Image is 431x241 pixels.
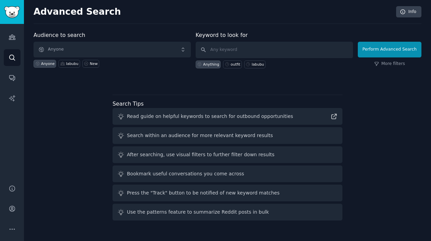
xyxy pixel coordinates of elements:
label: Search Tips [113,101,144,107]
div: Press the "Track" button to be notified of new keyword matches [127,189,279,197]
a: More filters [374,61,405,67]
div: Anything [203,62,219,67]
div: After searching, use visual filters to further filter down results [127,151,274,158]
input: Any keyword [196,42,353,58]
div: outfit [231,62,240,67]
div: labubu [252,62,264,67]
button: Perform Advanced Search [358,42,421,57]
img: GummySearch logo [4,6,20,18]
label: Audience to search [34,32,85,38]
a: Info [396,6,421,18]
button: Anyone [34,42,191,57]
div: New [90,61,98,66]
div: Use the patterns feature to summarize Reddit posts in bulk [127,209,269,216]
div: Search within an audience for more relevant keyword results [127,132,273,139]
div: Read guide on helpful keywords to search for outbound opportunities [127,113,293,120]
div: Bookmark useful conversations you come across [127,170,244,177]
label: Keyword to look for [196,32,248,38]
a: New [82,60,99,68]
div: Anyone [41,61,55,66]
h2: Advanced Search [34,6,392,17]
div: labubu [66,61,78,66]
